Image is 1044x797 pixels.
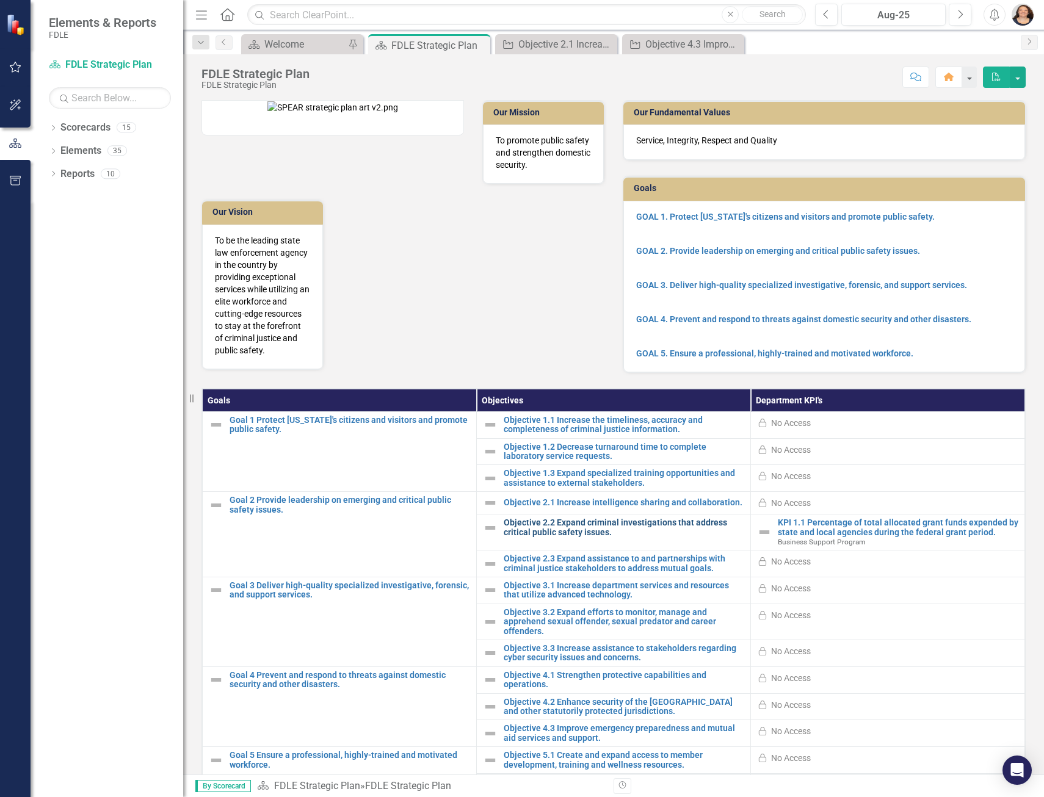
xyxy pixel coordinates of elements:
[483,444,498,459] img: Not Defined
[483,417,498,432] img: Not Defined
[636,348,913,358] a: GOAL 5. Ensure a professional, highly-trained and motivated workforce.
[742,6,803,23] button: Search
[771,444,811,456] div: No Access
[391,38,487,53] div: FDLE Strategic Plan
[49,15,156,30] span: Elements & Reports
[496,134,591,171] p: To promote public safety and strengthen domestic security.
[483,471,498,486] img: Not Defined
[771,699,811,711] div: No Access
[483,673,498,687] img: Not Defined
[518,37,614,52] div: Objective 2.1 Increase intelligence sharing and collaboration.
[209,673,223,687] img: Not Defined
[771,752,811,764] div: No Access
[247,4,806,26] input: Search ClearPoint...
[504,698,744,716] a: Objective 4.2 Enhance security of the [GEOGRAPHIC_DATA] and other statutorily protected jurisdict...
[49,87,171,109] input: Search Below...
[634,184,1019,193] h3: Goals
[625,37,741,52] a: Objective 4.3 Improve emergency preparedness and mutual aid services and support.
[117,123,136,133] div: 15
[483,699,498,714] img: Not Defined
[771,725,811,737] div: No Access
[49,58,171,72] a: FDLE Strategic Plan
[483,726,498,741] img: Not Defined
[257,779,604,793] div: »
[645,37,741,52] div: Objective 4.3 Improve emergency preparedness and mutual aid services and support.
[771,417,811,429] div: No Access
[504,608,744,636] a: Objective 3.2 Expand efforts to monitor, manage and apprehend sexual offender, sexual predator an...
[60,144,101,158] a: Elements
[49,30,156,40] small: FDLE
[636,134,1012,146] p: Service, Integrity, Respect and Quality
[230,416,470,435] a: Goal 1 Protect [US_STATE]'s citizens and visitors and promote public safety.
[504,751,744,770] a: Objective 5.1 Create and expand access to member development, training and wellness resources.
[771,582,811,594] div: No Access
[504,416,744,435] a: Objective 1.1 Increase the timeliness, accuracy and completeness of criminal justice information.
[504,581,744,600] a: Objective 3.1 Increase department services and resources that utilize advanced technology.
[504,554,744,573] a: Objective 2.3 Expand assistance to and partnerships with criminal justice stakeholders to address...
[274,780,360,792] a: FDLE Strategic Plan
[209,583,223,597] img: Not Defined
[504,442,744,461] a: Objective 1.2 Decrease turnaround time to complete laboratory service requests.
[636,280,967,290] a: GOAL 3. Deliver high-quality specialized investigative, forensic, and support services.
[209,753,223,768] img: Not Defined
[771,555,811,568] div: No Access
[215,234,310,356] p: To be the leading state law enforcement agency in the country by providing exceptional services w...
[771,609,811,621] div: No Access
[778,538,865,546] span: Business Support Program
[1012,4,1034,26] img: Elizabeth Martin
[636,212,935,222] a: GOAL 1. Protect [US_STATE]'s citizens and visitors and promote public safety.
[504,518,744,537] a: Objective 2.2 Expand criminal investigations that address critical public safety issues.
[757,525,772,539] img: Not Defined
[264,37,345,52] div: Welcome
[636,246,920,256] a: GOAL 2. Provide leadership on emerging and critical public safety issues.
[483,646,498,660] img: Not Defined
[209,417,223,432] img: Not Defined
[1002,756,1032,785] div: Open Intercom Messenger
[230,751,470,770] a: Goal 5 Ensure a professional, highly-trained and motivated workforce.
[771,645,811,657] div: No Access
[209,498,223,513] img: Not Defined
[771,470,811,482] div: No Access
[483,521,498,535] img: Not Defined
[483,615,498,629] img: Not Defined
[230,496,470,514] a: Goal 2 Provide leadership on emerging and critical public safety issues.
[60,121,111,135] a: Scorecards
[230,581,470,600] a: Goal 3 Deliver high-quality specialized investigative, forensic, and support services.
[201,67,310,81] div: FDLE Strategic Plan
[771,672,811,684] div: No Access
[6,14,27,35] img: ClearPoint Strategy
[498,37,614,52] a: Objective 2.1 Increase intelligence sharing and collaboration.
[636,314,971,324] a: GOAL 4. Prevent and respond to threats against domestic security and other disasters.
[195,780,251,792] span: By Scorecard
[504,671,744,690] a: Objective 4.1 Strengthen protective capabilities and operations.
[483,753,498,768] img: Not Defined
[841,4,946,26] button: Aug-25
[504,724,744,743] a: Objective 4.3 Improve emergency preparedness and mutual aid services and support.
[201,81,310,90] div: FDLE Strategic Plan
[483,496,498,510] img: Not Defined
[101,168,120,179] div: 10
[483,583,498,597] img: Not Defined
[230,671,470,690] a: Goal 4 Prevent and respond to threats against domestic security and other disasters.
[267,101,398,114] img: SPEAR strategic plan art v2.png
[504,644,744,663] a: Objective 3.3 Increase assistance to stakeholders regarding cyber security issues and concerns.
[212,207,317,217] h3: Our Vision
[244,37,345,52] a: Welcome
[107,146,127,156] div: 35
[504,498,744,507] a: Objective 2.1 Increase intelligence sharing and collaboration.
[504,469,744,488] a: Objective 1.3 Expand specialized training opportunities and assistance to external stakeholders.
[759,9,786,19] span: Search
[493,108,598,117] h3: Our Mission
[750,514,1024,550] td: Double-Click to Edit Right Click for Context Menu
[634,108,1019,117] h3: Our Fundamental Values
[771,497,811,509] div: No Access
[483,557,498,571] img: Not Defined
[778,518,1018,537] a: KPI 1.1 Percentage of total allocated grant funds expended by state and local agencies during the...
[846,8,941,23] div: Aug-25
[365,780,451,792] div: FDLE Strategic Plan
[60,167,95,181] a: Reports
